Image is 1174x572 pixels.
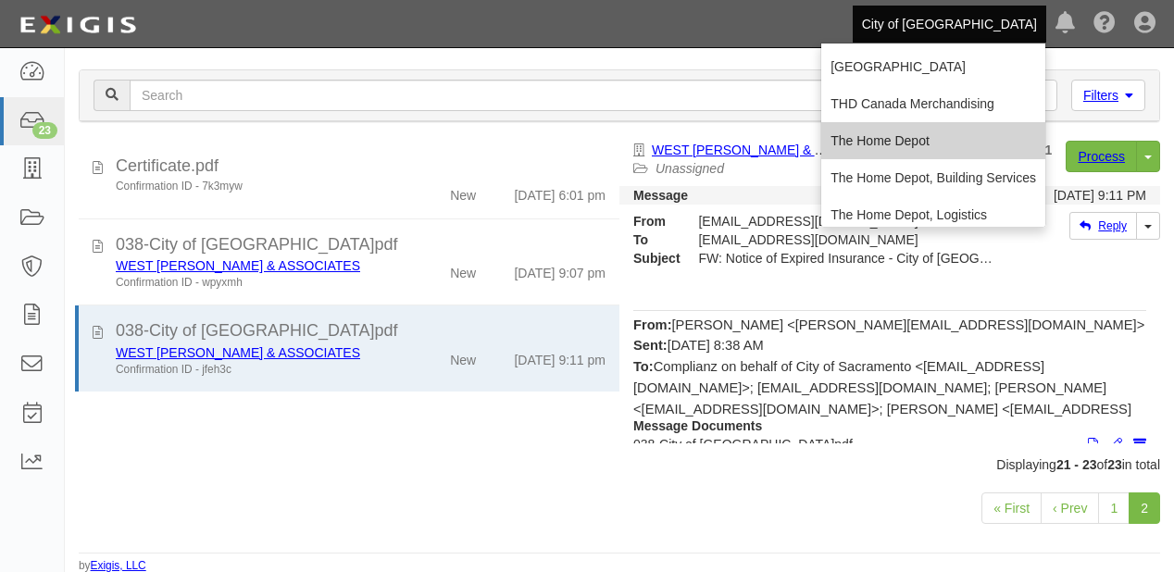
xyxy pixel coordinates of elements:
b: To: [633,359,654,374]
a: WEST [PERSON_NAME] & ASSOCIATES [116,258,360,273]
input: Search [130,80,885,111]
i: Archive document [1133,439,1146,452]
a: WEST [PERSON_NAME] & ASSOCIATES [116,345,360,360]
div: [DATE] 9:11 PM [1054,186,1146,205]
a: Reply [1069,212,1137,240]
a: The Home Depot, Building Services [821,159,1045,196]
a: Filters [1071,80,1145,111]
strong: Message Documents [633,418,762,433]
i: View [1088,439,1098,452]
div: Displaying of in total [65,455,1174,474]
div: 23 [32,122,57,139]
strong: Subject [619,249,684,267]
a: Unassigned [656,161,724,176]
div: WEST YOST & ASSOCIATES [116,256,390,275]
strong: To [619,230,684,249]
i: Edit document [1109,439,1122,452]
b: 21 - 23 [1056,457,1097,472]
i: Help Center - Complianz [1093,13,1116,35]
div: 038-City of Sacramento.pdf [116,233,606,257]
span: From: [633,317,672,332]
div: Confirmation ID - 7k3myw [116,179,390,194]
b: 1 [1045,143,1053,157]
strong: Message [633,188,688,203]
div: 038-City of Sacramento.pdf [116,319,606,343]
a: [GEOGRAPHIC_DATA] [821,48,1045,85]
a: THD Canada Merchandising [821,85,1045,122]
a: « First [981,492,1042,524]
a: 2 [1129,492,1160,524]
div: party-ex3kvv@cos.complianz.com [684,230,1011,249]
a: ‹ Prev [1041,492,1099,524]
div: [DATE] 6:01 pm [514,179,606,205]
div: New [450,179,476,205]
b: 23 [1107,457,1122,472]
div: FW: Notice of Expired Insurance - City of Sacramento [684,249,1011,267]
a: City of [GEOGRAPHIC_DATA] [853,6,1046,43]
div: [DATE] 9:11 pm [514,343,606,369]
a: 1 [1098,492,1130,524]
a: The Home Depot, Logistics [821,196,1045,233]
div: New [450,343,476,369]
strong: From [619,212,684,230]
div: Confirmation ID - wpyxmh [116,275,390,291]
a: Process [1066,141,1137,172]
b: Sent: [633,338,668,353]
div: Confirmation ID - jfeh3c [116,362,390,378]
a: WEST [PERSON_NAME] & ASSOCIATES [652,143,896,157]
div: WEST YOST & ASSOCIATES [116,343,390,362]
a: Exigis, LLC [91,559,146,572]
div: Certificate.pdf [116,155,606,179]
div: [DATE] 9:07 pm [514,256,606,282]
p: 038-City of [GEOGRAPHIC_DATA]pdf [633,435,1146,454]
div: New [450,256,476,282]
a: The Home Depot [821,122,1045,159]
img: logo-5460c22ac91f19d4615b14bd174203de0afe785f0fc80cf4dbbc73dc1793850b.png [14,8,142,42]
div: [EMAIL_ADDRESS][DOMAIN_NAME] [684,212,1011,230]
